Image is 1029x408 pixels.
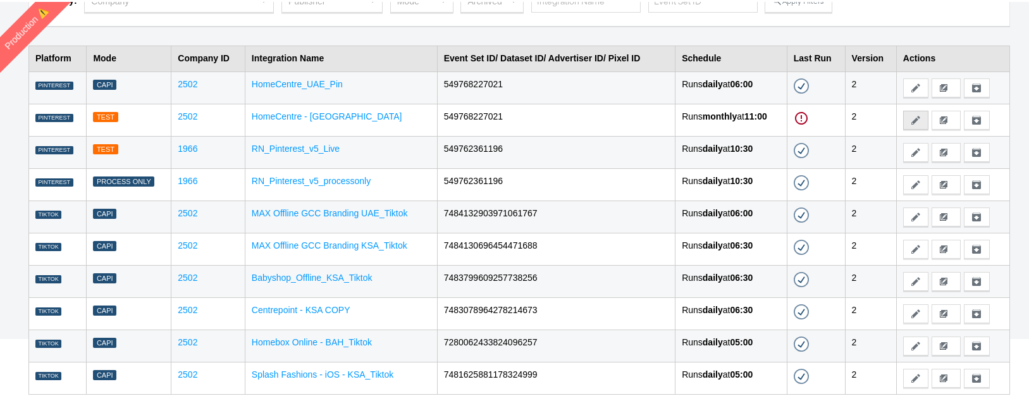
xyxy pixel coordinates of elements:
td: Runs at [675,102,787,134]
div: Capi [93,78,116,89]
td: 2 [845,199,896,231]
th: Mode [87,44,171,70]
td: 7483799609257738256 [437,263,675,295]
td: 2 [845,166,896,199]
a: 1966 [178,142,197,152]
strong: daily [703,303,723,313]
td: 7481625881178324999 [437,360,675,392]
td: Runs at [675,231,787,263]
strong: 06:00 [730,77,753,87]
td: 2 [845,328,896,360]
th: Platform [29,44,87,70]
div: TIKTOK [35,338,61,347]
div: Capi [93,207,116,218]
td: 549762361196 [437,166,675,199]
td: 549762361196 [437,134,675,166]
a: 1966 [178,174,197,184]
th: Integration Name [245,44,437,70]
div: TIKTOK [35,209,61,218]
div: Capi [93,271,116,282]
div: TIKTOK [35,273,61,282]
td: 549768227021 [437,70,675,102]
td: 7280062433824096257 [437,328,675,360]
strong: daily [703,368,723,378]
strong: 11:00 [744,109,767,120]
strong: 06:00 [730,206,753,216]
a: 2502 [178,335,197,345]
th: Company ID [171,44,245,70]
td: 7484130696454471688 [437,231,675,263]
a: 2502 [178,368,197,378]
div: Capi [93,368,116,379]
td: Runs at [675,70,787,102]
a: HomeCentre_UAE_Pin [252,77,343,87]
a: Homebox Online - BAH_Tiktok [252,335,372,345]
td: 2 [845,134,896,166]
div: PINTEREST [35,144,73,153]
strong: daily [703,142,723,152]
a: MAX Offline GCC Branding KSA_Tiktok [252,238,407,249]
div: Test [93,110,118,121]
strong: 06:30 [730,271,753,281]
td: 2 [845,295,896,328]
td: 7484132903971061767 [437,199,675,231]
th: Schedule [675,44,787,70]
a: RN_Pinterest_v5_processonly [252,174,371,184]
strong: daily [703,335,723,345]
div: TIKTOK [35,370,61,379]
strong: daily [703,271,723,281]
strong: daily [703,238,723,249]
div: TIKTOK [35,241,61,250]
strong: 10:30 [730,142,753,152]
td: 549768227021 [437,102,675,134]
div: PINTEREST [35,176,73,185]
td: 2 [845,263,896,295]
th: Version [845,44,896,70]
td: Runs at [675,166,787,199]
div: PINTEREST [35,112,73,121]
div: Capi [93,239,116,250]
th: Event Set ID/ Dataset ID/ Advertiser ID/ Pixel ID [437,44,675,70]
th: Actions [896,44,1009,70]
div: Capi [93,304,116,314]
a: Splash Fashions - iOS - KSA_Tiktok [252,368,393,378]
div: Process Only [93,175,154,185]
td: Runs at [675,328,787,360]
a: RN_Pinterest_v5_Live [252,142,340,152]
strong: daily [703,206,723,216]
td: Runs at [675,263,787,295]
strong: monthly [703,109,737,120]
td: 2 [845,360,896,392]
div: Capi [93,336,116,347]
td: Runs at [675,134,787,166]
strong: daily [703,77,723,87]
td: Runs at [675,295,787,328]
strong: daily [703,174,723,184]
div: PINTEREST [35,80,73,89]
a: Babyshop_Offline_KSA_Tiktok [252,271,373,281]
a: Centrepoint - KSA COPY [252,303,350,313]
div: TIKTOK [35,306,61,314]
td: 2 [845,102,896,134]
strong: 10:30 [730,174,753,184]
th: Last Run [787,44,845,70]
a: 2502 [178,238,197,249]
div: Test [93,142,118,153]
td: 2 [845,70,896,102]
a: MAX Offline GCC Branding UAE_Tiktok [252,206,408,216]
strong: 05:00 [730,368,753,378]
a: 2502 [178,206,197,216]
strong: 05:00 [730,335,753,345]
strong: 06:30 [730,303,753,313]
td: 7483078964278214673 [437,295,675,328]
a: 2502 [178,303,197,313]
a: 2502 [178,271,197,281]
a: 2502 [178,77,197,87]
td: Runs at [675,360,787,392]
a: HomeCentre - [GEOGRAPHIC_DATA] [252,109,402,120]
td: 2 [845,231,896,263]
strong: 06:30 [730,238,753,249]
a: 2502 [178,109,197,120]
td: Runs at [675,199,787,231]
